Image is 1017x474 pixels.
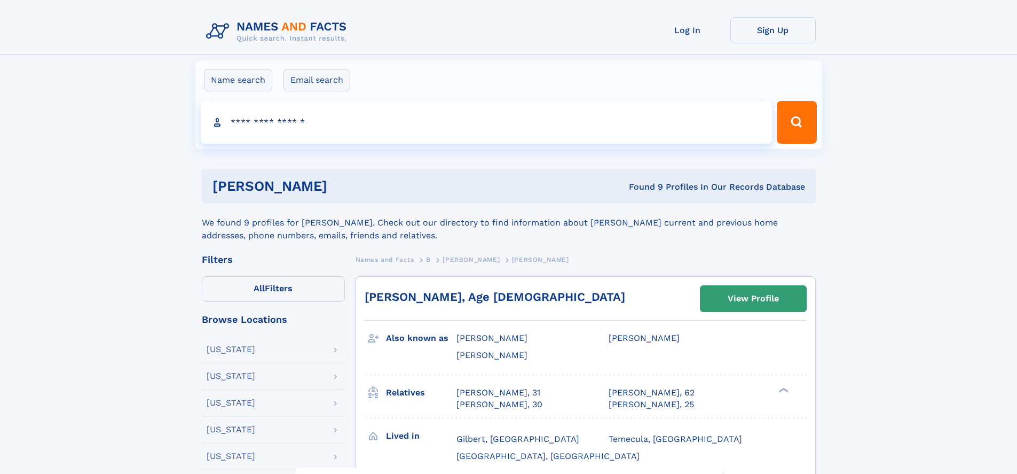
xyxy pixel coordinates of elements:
[426,253,431,266] a: B
[365,290,625,304] a: [PERSON_NAME], Age [DEMOGRAPHIC_DATA]
[207,372,255,380] div: [US_STATE]
[609,333,680,343] span: [PERSON_NAME]
[456,434,579,444] span: Gilbert, [GEOGRAPHIC_DATA]
[201,101,772,144] input: search input
[356,253,414,266] a: Names and Facts
[700,286,806,312] a: View Profile
[478,181,805,193] div: Found 9 Profiles In Our Records Database
[609,399,694,410] a: [PERSON_NAME], 25
[202,204,816,242] div: We found 9 profiles for [PERSON_NAME]. Check out our directory to find information about [PERSON_...
[283,69,350,91] label: Email search
[456,399,542,410] a: [PERSON_NAME], 30
[777,101,816,144] button: Search Button
[212,180,478,193] h1: [PERSON_NAME]
[456,387,540,399] a: [PERSON_NAME], 31
[207,399,255,407] div: [US_STATE]
[609,387,695,399] a: [PERSON_NAME], 62
[730,17,816,43] a: Sign Up
[443,256,500,263] span: [PERSON_NAME]
[456,451,640,461] span: [GEOGRAPHIC_DATA], [GEOGRAPHIC_DATA]
[386,427,456,445] h3: Lived in
[609,434,742,444] span: Temecula, [GEOGRAPHIC_DATA]
[426,256,431,263] span: B
[456,333,527,343] span: [PERSON_NAME]
[202,315,345,324] div: Browse Locations
[207,452,255,461] div: [US_STATE]
[443,253,500,266] a: [PERSON_NAME]
[207,345,255,354] div: [US_STATE]
[645,17,730,43] a: Log In
[386,384,456,402] h3: Relatives
[202,17,356,46] img: Logo Names and Facts
[512,256,569,263] span: [PERSON_NAME]
[254,283,265,293] span: All
[207,425,255,434] div: [US_STATE]
[776,386,789,393] div: ❯
[728,286,779,311] div: View Profile
[386,329,456,347] h3: Also known as
[456,350,527,360] span: [PERSON_NAME]
[204,69,272,91] label: Name search
[202,255,345,265] div: Filters
[202,276,345,302] label: Filters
